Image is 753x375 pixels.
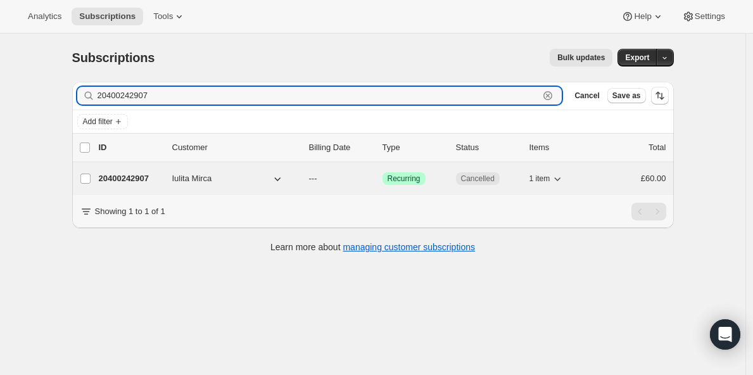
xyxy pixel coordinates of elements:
div: 20400242907Iulita Mirca---SuccessRecurringCancelled1 item£60.00 [99,170,666,187]
div: Items [529,141,593,154]
div: IDCustomerBilling DateTypeStatusItemsTotal [99,141,666,154]
p: 20400242907 [99,172,162,185]
p: Status [456,141,519,154]
input: Filter subscribers [98,87,540,105]
button: Iulita Mirca [165,168,291,189]
div: Open Intercom Messenger [710,319,740,350]
span: Bulk updates [557,53,605,63]
nav: Pagination [631,203,666,220]
p: Total [649,141,666,154]
p: Showing 1 to 1 of 1 [95,205,165,218]
span: Iulita Mirca [172,172,212,185]
span: Cancel [574,91,599,101]
p: Learn more about [270,241,475,253]
p: Billing Date [309,141,372,154]
button: Export [617,49,657,67]
button: Save as [607,88,646,103]
button: Bulk updates [550,49,612,67]
span: Tools [153,11,173,22]
span: Help [634,11,651,22]
span: --- [309,174,317,183]
span: Subscriptions [72,51,155,65]
span: £60.00 [641,174,666,183]
a: managing customer subscriptions [343,242,475,252]
button: Add filter [77,114,128,129]
button: Help [614,8,671,25]
button: Tools [146,8,193,25]
button: Settings [674,8,733,25]
button: 1 item [529,170,564,187]
span: Analytics [28,11,61,22]
span: Cancelled [461,174,495,184]
span: Export [625,53,649,63]
p: ID [99,141,162,154]
span: Settings [695,11,725,22]
p: Customer [172,141,299,154]
span: Subscriptions [79,11,136,22]
button: Clear [541,89,554,102]
span: Add filter [83,117,113,127]
button: Cancel [569,88,604,103]
button: Analytics [20,8,69,25]
span: Save as [612,91,641,101]
div: Type [383,141,446,154]
span: Recurring [388,174,421,184]
button: Subscriptions [72,8,143,25]
button: Sort the results [651,87,669,105]
span: 1 item [529,174,550,184]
